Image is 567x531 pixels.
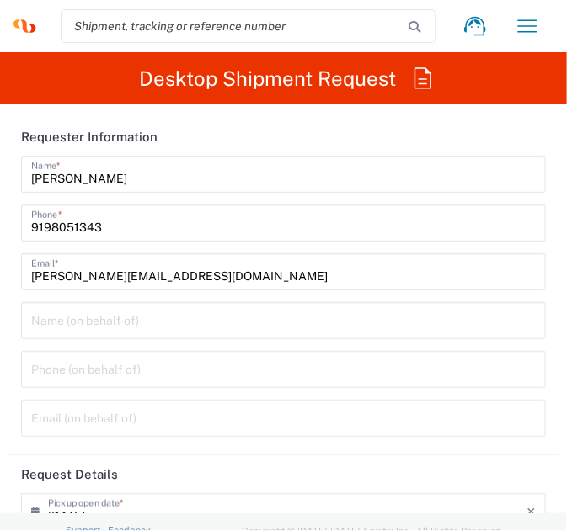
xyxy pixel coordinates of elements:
h2: Desktop Shipment Request [139,66,396,90]
input: Shipment, tracking or reference number [62,10,409,42]
i: × [527,498,536,525]
h2: Request Details [21,466,118,483]
h2: Requester Information [21,129,158,146]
